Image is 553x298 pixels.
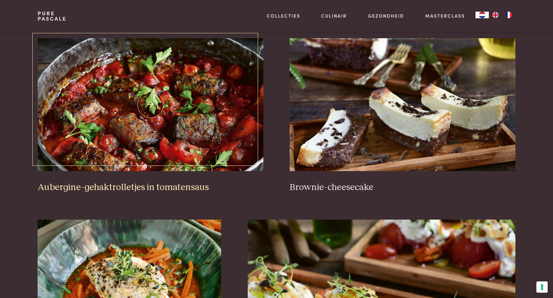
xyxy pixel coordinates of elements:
[489,12,502,18] a: EN
[368,12,404,19] a: Gezondheid
[476,12,515,18] aside: Language selected: Nederlands
[321,12,347,19] a: Culinair
[476,12,489,18] div: Language
[536,281,548,293] button: Uw voorkeuren voor toestemming voor trackingtechnologieën
[502,12,515,18] a: FR
[267,12,300,19] a: Collecties
[38,11,67,21] a: PurePascale
[38,38,263,193] a: Aubergine-gehaktrolletjes in tomatensaus Aubergine-gehaktrolletjes in tomatensaus
[38,182,263,193] h3: Aubergine-gehaktrolletjes in tomatensaus
[425,12,465,19] a: Masterclass
[290,38,515,193] a: Brownie-cheesecake Brownie-cheesecake
[38,38,263,171] img: Aubergine-gehaktrolletjes in tomatensaus
[290,182,515,193] h3: Brownie-cheesecake
[476,12,489,18] a: NL
[290,38,515,171] img: Brownie-cheesecake
[489,12,515,18] ul: Language list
